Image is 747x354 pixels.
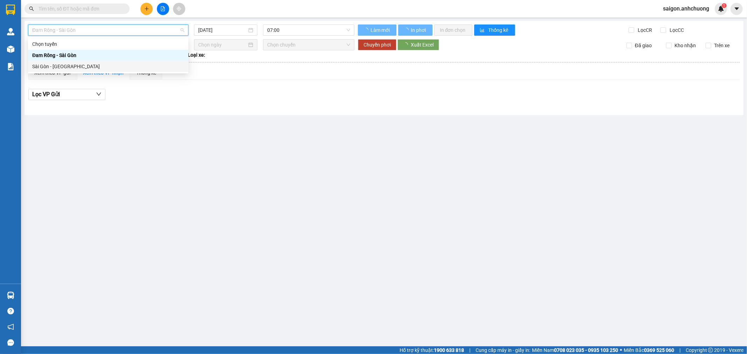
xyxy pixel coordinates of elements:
[476,346,530,354] span: Cung cấp máy in - giấy in:
[28,89,105,100] button: Lọc VP Gửi
[480,28,486,33] span: bar-chart
[267,25,350,35] span: 07:00
[29,6,34,11] span: search
[434,347,464,353] strong: 1900 633 818
[82,7,99,14] span: Nhận:
[404,28,410,33] span: loading
[32,40,184,48] div: Chọn tuyến
[144,6,149,11] span: plus
[358,39,396,50] button: Chuyển phơi
[188,51,205,59] span: Loại xe:
[7,28,14,35] img: warehouse-icon
[198,26,247,34] input: 12/10/2025
[398,24,433,36] button: In phơi
[32,63,184,70] div: Sài Gòn - [GEOGRAPHIC_DATA]
[434,24,472,36] button: In đơn chọn
[400,346,464,354] span: Hỗ trợ kỹ thuật:
[173,3,185,15] button: aim
[7,339,14,346] span: message
[7,63,14,70] img: solution-icon
[82,23,131,33] div: 0857331086
[90,50,99,60] span: SL
[635,26,653,34] span: Lọc CR
[82,6,131,14] div: Romen
[624,346,674,354] span: Miền Bắc
[32,90,60,99] span: Lọc VP Gửi
[6,5,15,15] img: logo-vxr
[7,308,14,314] span: question-circle
[28,38,188,50] div: Chọn tuyến
[358,24,396,36] button: Làm mới
[39,5,121,13] input: Tìm tên, số ĐT hoặc mã đơn
[708,348,713,353] span: copyright
[411,26,427,34] span: In phơi
[28,50,188,61] div: Đam Rông - Sài Gòn
[6,51,131,59] div: Tên hàng: 1 thùng xớp ( : 1 )
[711,42,732,49] span: Trên xe
[644,347,674,353] strong: 0369 525 060
[397,39,439,50] button: Xuất Excel
[554,347,618,353] strong: 0708 023 035 - 0935 103 250
[722,3,727,8] sup: 1
[157,3,169,15] button: file-add
[667,26,685,34] span: Lọc CC
[679,346,680,354] span: |
[82,14,131,23] div: Chi Tình
[731,3,743,15] button: caret-down
[620,349,622,352] span: ⚪️
[7,292,14,299] img: warehouse-icon
[6,6,77,22] div: [GEOGRAPHIC_DATA]
[198,41,247,49] input: Chọn ngày
[177,6,181,11] span: aim
[718,6,724,12] img: icon-new-feature
[7,45,14,53] img: warehouse-icon
[657,4,715,13] span: saigon.anhchuong
[6,6,17,13] span: Gửi:
[734,6,740,12] span: caret-down
[364,28,369,33] span: loading
[723,3,725,8] span: 1
[7,324,14,330] span: notification
[81,38,91,46] span: CC :
[371,26,391,34] span: Làm mới
[489,26,510,34] span: Thống kê
[532,346,618,354] span: Miền Nam
[96,91,102,97] span: down
[469,346,470,354] span: |
[160,6,165,11] span: file-add
[632,42,655,49] span: Đã giao
[32,51,184,59] div: Đam Rông - Sài Gòn
[474,24,515,36] button: bar-chartThống kê
[140,3,153,15] button: plus
[672,42,699,49] span: Kho nhận
[32,25,184,35] span: Đam Rông - Sài Gòn
[267,40,350,50] span: Chọn chuyến
[81,37,132,47] div: 50.000
[28,61,188,72] div: Sài Gòn - Đam Rông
